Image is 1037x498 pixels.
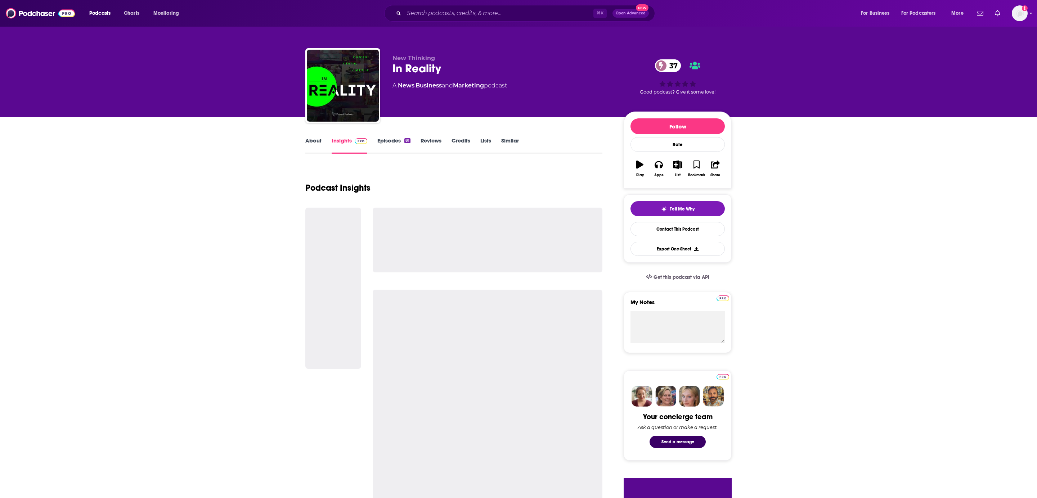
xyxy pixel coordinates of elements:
a: Contact This Podcast [630,222,725,236]
span: For Podcasters [901,8,936,18]
img: Jon Profile [703,386,724,407]
div: Search podcasts, credits, & more... [391,5,662,22]
img: Barbara Profile [655,386,676,407]
button: Bookmark [687,156,706,182]
span: and [442,82,453,89]
span: Get this podcast via API [654,274,709,280]
div: A podcast [392,81,507,90]
svg: Add a profile image [1022,5,1028,11]
button: Follow [630,118,725,134]
button: Open AdvancedNew [612,9,649,18]
input: Search podcasts, credits, & more... [404,8,593,19]
a: Episodes81 [377,137,410,154]
button: open menu [856,8,898,19]
span: For Business [861,8,889,18]
a: Lists [480,137,491,154]
a: Charts [119,8,144,19]
a: InsightsPodchaser Pro [332,137,367,154]
img: Podchaser Pro [717,295,729,301]
span: ⌘ K [593,9,607,18]
span: Monitoring [153,8,179,18]
button: open menu [148,8,188,19]
span: Tell Me Why [670,206,695,212]
button: Share [706,156,725,182]
img: Podchaser Pro [717,374,729,380]
button: Play [630,156,649,182]
div: Apps [654,173,664,177]
img: In Reality [307,50,379,122]
label: My Notes [630,299,725,311]
img: Podchaser - Follow, Share and Rate Podcasts [6,6,75,20]
div: Your concierge team [643,412,713,421]
span: Charts [124,8,139,18]
a: About [305,137,322,154]
a: Show notifications dropdown [992,7,1003,19]
img: Sydney Profile [632,386,652,407]
span: Podcasts [89,8,111,18]
a: 37 [655,59,681,72]
a: Reviews [421,137,441,154]
a: News [398,82,414,89]
a: Business [416,82,442,89]
a: Marketing [453,82,484,89]
img: Jules Profile [679,386,700,407]
img: tell me why sparkle [661,206,667,212]
a: Get this podcast via API [640,268,715,286]
button: tell me why sparkleTell Me Why [630,201,725,216]
a: Similar [501,137,519,154]
div: Play [636,173,644,177]
button: Send a message [650,436,706,448]
a: Credits [452,137,470,154]
a: Pro website [717,373,729,380]
button: List [668,156,687,182]
button: open menu [897,8,946,19]
div: Ask a question or make a request. [638,424,718,430]
a: Show notifications dropdown [974,7,986,19]
span: More [951,8,964,18]
div: 81 [404,138,410,143]
button: Show profile menu [1012,5,1028,21]
span: , [414,82,416,89]
span: Open Advanced [616,12,646,15]
div: 37Good podcast? Give it some love! [624,55,732,99]
div: List [675,173,681,177]
div: Bookmark [688,173,705,177]
span: Logged in as FIREPodchaser25 [1012,5,1028,21]
button: Export One-Sheet [630,242,725,256]
span: New Thinking [392,55,435,62]
span: New [636,4,649,11]
img: User Profile [1012,5,1028,21]
button: open menu [84,8,120,19]
button: open menu [946,8,973,19]
h1: Podcast Insights [305,182,371,193]
span: 37 [662,59,681,72]
span: Good podcast? Give it some love! [640,89,715,95]
a: Pro website [717,294,729,301]
div: Rate [630,137,725,152]
div: Share [710,173,720,177]
img: Podchaser Pro [355,138,367,144]
button: Apps [649,156,668,182]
